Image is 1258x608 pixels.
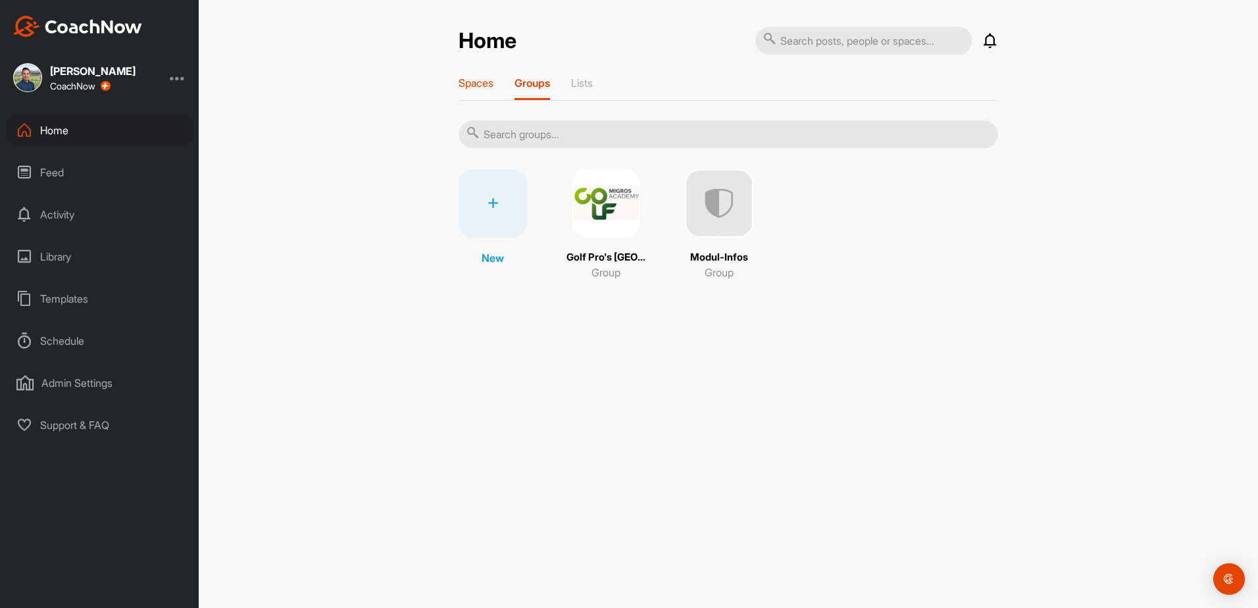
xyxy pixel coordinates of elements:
div: Open Intercom Messenger [1213,563,1245,595]
div: Feed [7,156,193,189]
div: Activity [7,198,193,231]
img: square_91d70eadb0840ee6c237b537f96b0e91.png [572,169,640,238]
div: Admin Settings [7,367,193,399]
p: Groups [515,76,550,89]
img: CoachNow [13,16,142,37]
input: Search posts, people or spaces... [755,27,972,55]
div: Library [7,240,193,273]
div: Templates [7,282,193,315]
div: Schedule [7,324,193,357]
h2: Home [459,28,516,54]
div: CoachNow [50,81,111,91]
div: [PERSON_NAME] [50,66,136,76]
div: Home [7,114,193,147]
input: Search groups... [459,120,998,148]
p: Lists [571,76,593,89]
img: uAAAAAElFTkSuQmCC [685,169,753,238]
p: Group [705,265,734,280]
div: Support & FAQ [7,409,193,442]
p: Modul-Infos [690,250,748,265]
p: New [482,250,504,266]
p: Group [591,265,620,280]
img: square_a0eb83b2ebb350e153cc8c54236569c1.jpg [13,63,42,92]
p: Spaces [459,76,493,89]
p: Golf Pro's [GEOGRAPHIC_DATA] [566,250,645,265]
